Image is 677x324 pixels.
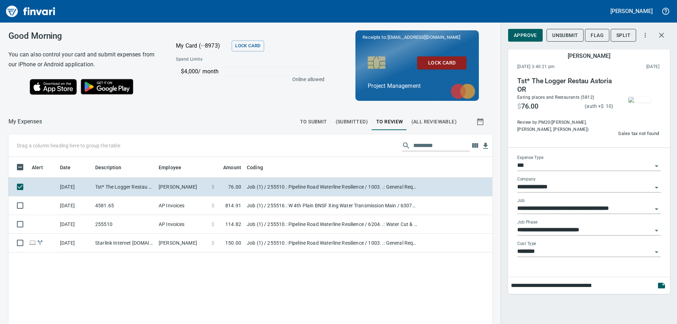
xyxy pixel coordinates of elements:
label: Job [517,199,525,203]
span: Eating places and Restaurants (5812) [517,95,594,100]
span: 76.00 [521,102,538,111]
button: Lock Card [417,56,466,69]
p: My Expenses [8,117,42,126]
button: Show transactions within a particular date range [470,113,492,130]
button: Approve [508,29,543,42]
p: Drag a column heading here to group the table [17,142,120,149]
td: [DATE] [57,196,92,215]
td: AP Invoices [156,196,209,215]
td: 255510 [92,215,156,234]
label: Cost Type [517,242,536,246]
h5: [PERSON_NAME] [610,7,653,15]
p: Receipts to: [362,34,472,41]
nav: breadcrumb [8,117,42,126]
span: [DATE] 3:40:21 pm [517,63,600,71]
button: Sales tax not found [616,128,661,139]
span: Spend Limits [176,56,263,63]
td: Job (1) / 255516.: W 4th Plain BNSF Xing Water Transmission Main / 63071. .: Hydrostatic Test Pip... [244,196,420,215]
td: Job (1) / 255510.: Pipeline Road Waterline Resilience / 6204. .: Water Cut & Connect / 3: Material [244,215,420,234]
h6: You can also control your card and submit expenses from our iPhone or Android application. [8,50,158,69]
button: Open [652,161,661,171]
button: Close transaction [653,27,670,44]
span: $ [212,183,214,190]
span: Amount [214,163,241,172]
span: (Submitted) [336,117,368,126]
td: [PERSON_NAME] [156,234,209,252]
label: Expense Type [517,156,543,160]
td: [DATE] [57,178,92,196]
button: Download Table [480,141,491,151]
span: Approve [514,31,537,40]
span: $ [517,102,521,111]
button: Open [652,247,661,257]
img: receipts%2Ftapani%2F2025-08-20%2FH002D9paLUXgHQL6S0aPClBMlxo1__GQ2Nv70B0QdraOfTomF7_thumb.jpg [628,97,651,103]
span: Split [616,31,630,40]
span: 150.00 [225,239,241,246]
span: Unsubmit [552,31,578,40]
span: 10 [604,103,611,109]
span: Alert [32,163,43,172]
span: Amount [223,163,241,172]
button: Open [652,204,661,214]
td: Job (1) / 255510.: Pipeline Road Waterline Resilience / 1003. .: General Requirements / 5: Other [244,234,420,252]
span: Coding [247,163,272,172]
span: Alert [32,163,52,172]
td: Starlink Internet [DOMAIN_NAME] CA - Pipeline [92,234,156,252]
td: [DATE] [57,215,92,234]
button: Open [652,183,661,192]
img: Download on the App Store [30,79,77,95]
span: $ [601,103,604,109]
span: Split transaction [36,240,44,245]
p: $4,000 / month [181,67,324,76]
span: 114.82 [225,221,241,228]
span: $ [212,202,214,209]
span: To Review [376,117,403,126]
span: Employee [159,163,181,172]
button: Unsubmit [547,29,584,42]
td: [PERSON_NAME] [156,178,209,196]
span: Flag [591,31,604,40]
span: Sales tax not found [618,130,659,138]
h5: [PERSON_NAME] [568,52,610,60]
span: To Submit [300,117,327,126]
span: Online transaction [29,240,36,245]
button: More [638,27,653,43]
span: Employee [159,163,190,172]
span: $ [212,239,214,246]
img: Get it on Google Play [77,75,138,98]
button: Split [611,29,636,42]
td: AP Invoices [156,215,209,234]
span: This records your note into the expense. If you would like to send a message to an employee inste... [653,277,670,294]
span: Date [60,163,71,172]
label: Company [517,177,536,182]
span: 76.00 [228,183,241,190]
button: [PERSON_NAME] [609,6,654,17]
td: Job (1) / 255510.: Pipeline Road Waterline Resilience / 1003. .: General Requirements / 5: Other [244,178,420,196]
td: Tst* The Logger Restau Astoria OR [92,178,156,196]
span: $ [212,221,214,228]
button: Open [652,226,661,236]
span: [EMAIL_ADDRESS][DOMAIN_NAME] [387,34,461,41]
button: Flag [585,29,609,42]
span: Lock Card [235,42,260,50]
img: Finvari [4,3,57,20]
label: Job Phase [517,220,537,225]
td: 4581.65 [92,196,156,215]
p: Project Management [368,82,466,90]
button: Choose columns to display [470,140,480,151]
span: (All Reviewable) [411,117,457,126]
span: Coding [247,163,263,172]
span: This charge was settled by the merchant and appears on the 2025/08/23 statement. [600,63,659,71]
p: (auth + ) [585,103,613,110]
span: Date [60,163,80,172]
p: Online allowed [170,76,324,83]
span: Lock Card [423,59,461,67]
span: 814.91 [225,202,241,209]
span: Description [95,163,122,172]
button: Lock Card [232,41,264,51]
p: My Card (···8973) [176,42,229,50]
td: [DATE] [57,234,92,252]
span: Review by: PM20 ([PERSON_NAME], [PERSON_NAME], [PERSON_NAME]) [517,119,613,133]
img: mastercard.svg [447,80,479,103]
